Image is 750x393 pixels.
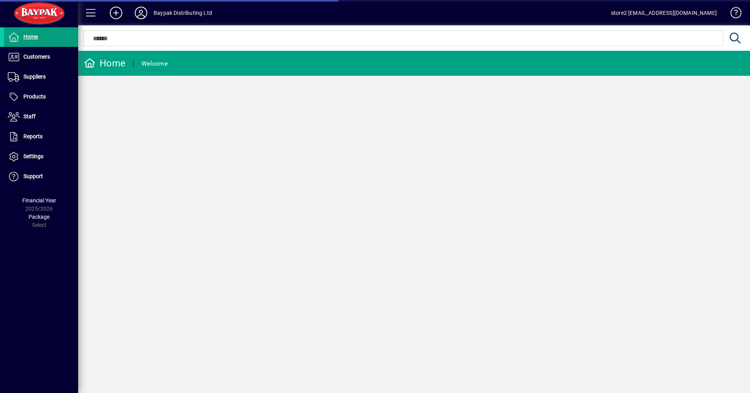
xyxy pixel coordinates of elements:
[22,197,56,204] span: Financial Year
[23,54,50,60] span: Customers
[611,7,717,19] div: store2 [EMAIL_ADDRESS][DOMAIN_NAME]
[4,167,78,186] a: Support
[4,147,78,166] a: Settings
[23,34,38,40] span: Home
[4,127,78,146] a: Reports
[4,67,78,87] a: Suppliers
[23,113,36,120] span: Staff
[104,6,129,20] button: Add
[23,73,46,80] span: Suppliers
[4,107,78,127] a: Staff
[4,47,78,67] a: Customers
[23,173,43,179] span: Support
[23,133,43,139] span: Reports
[725,2,740,27] a: Knowledge Base
[141,57,168,70] div: Welcome
[23,153,43,159] span: Settings
[4,87,78,107] a: Products
[84,57,125,70] div: Home
[129,6,154,20] button: Profile
[154,7,212,19] div: Baypak Distributing Ltd
[29,214,50,220] span: Package
[23,93,46,100] span: Products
